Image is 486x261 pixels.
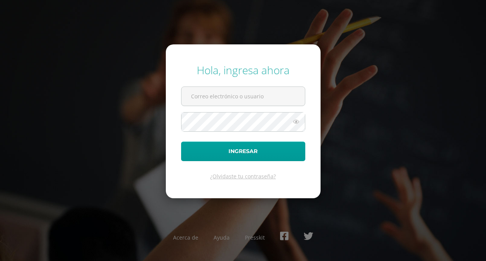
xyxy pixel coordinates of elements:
[181,142,305,161] button: Ingresar
[214,234,230,241] a: Ayuda
[245,234,265,241] a: Presskit
[173,234,198,241] a: Acerca de
[181,87,305,106] input: Correo electrónico o usuario
[181,63,305,77] div: Hola, ingresa ahora
[210,173,276,180] a: ¿Olvidaste tu contraseña?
